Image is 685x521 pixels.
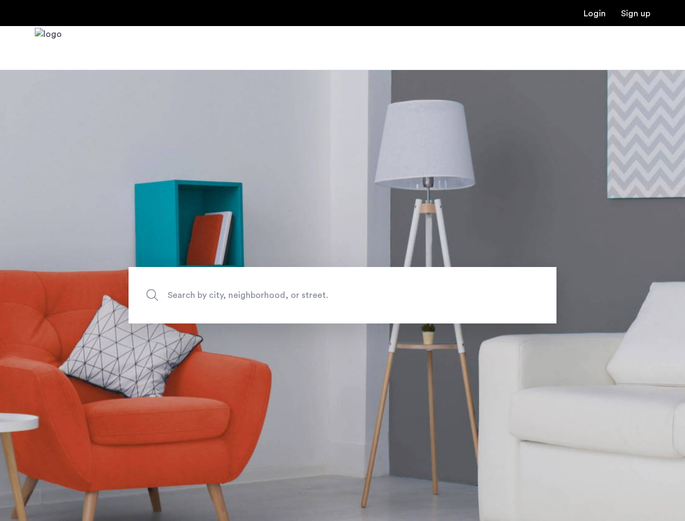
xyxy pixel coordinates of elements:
a: Registration [621,9,650,18]
span: Search by city, neighborhood, or street. [168,288,467,303]
a: Login [584,9,606,18]
input: Apartment Search [129,267,556,323]
a: Cazamio Logo [35,28,62,68]
img: logo [35,28,62,68]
